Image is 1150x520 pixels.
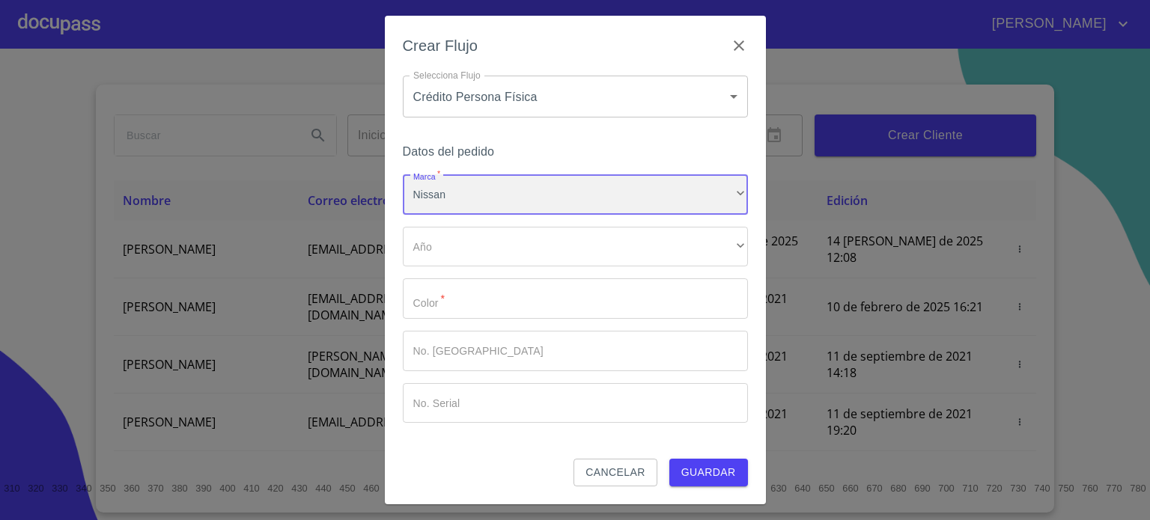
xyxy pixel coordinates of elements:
[574,459,657,486] button: Cancelar
[403,174,748,215] div: Nissan
[585,463,645,482] span: Cancelar
[403,34,478,58] h6: Crear Flujo
[403,76,748,117] div: Crédito Persona Física
[681,463,736,482] span: Guardar
[403,141,748,162] h6: Datos del pedido
[403,227,748,267] div: ​
[669,459,748,486] button: Guardar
